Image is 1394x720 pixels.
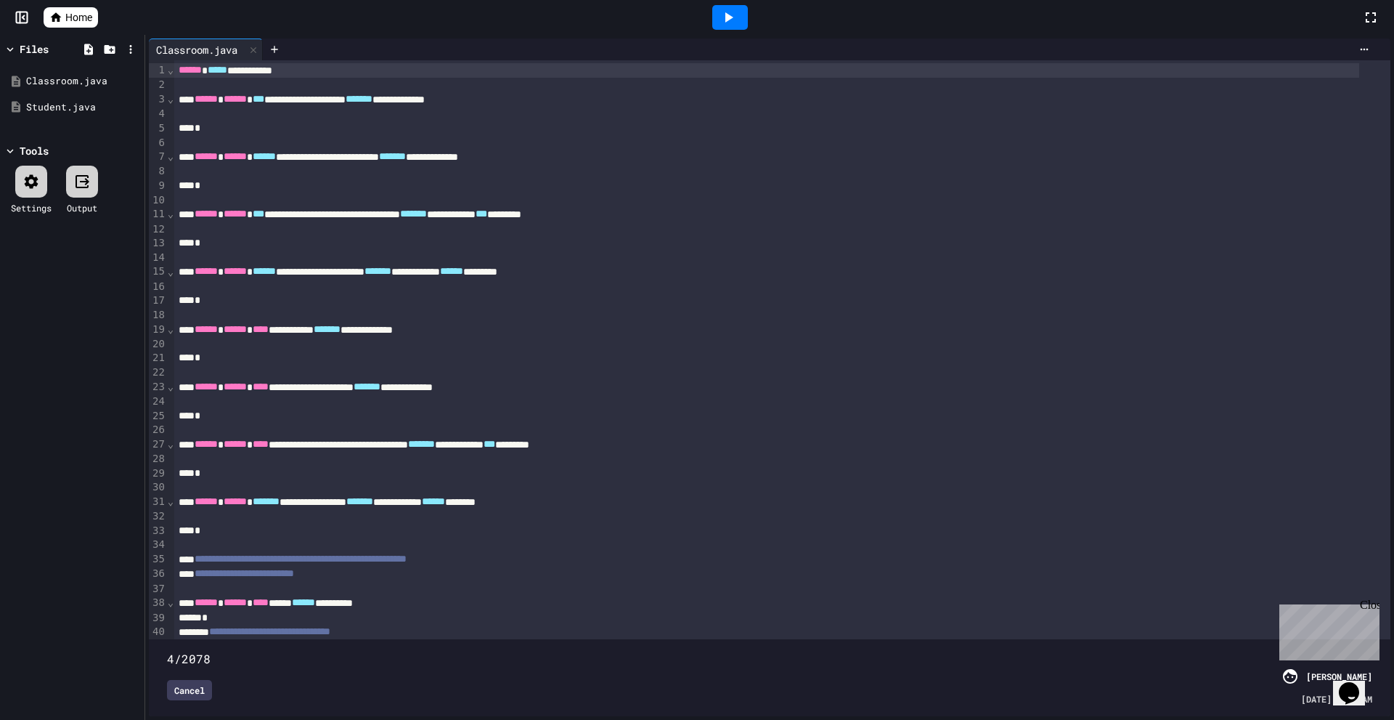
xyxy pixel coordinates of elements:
span: Fold line [167,381,174,392]
div: Cancel [167,680,212,700]
div: 27 [149,437,167,452]
div: 35 [149,552,167,567]
div: 4/2078 [167,650,1372,668]
div: 29 [149,466,167,481]
div: 26 [149,423,167,437]
div: 14 [149,251,167,265]
iframe: chat widget [1273,599,1379,660]
div: 40 [149,625,167,639]
div: 13 [149,236,167,251]
a: Home [44,7,98,28]
span: Fold line [167,208,174,219]
div: 5 [149,121,167,136]
div: 22 [149,365,167,380]
div: 20 [149,337,167,352]
div: 18 [149,308,167,323]
span: Home [65,10,92,25]
div: 28 [149,452,167,466]
div: 16 [149,280,167,294]
span: Fold line [167,596,174,608]
div: 19 [149,323,167,337]
div: 34 [149,538,167,552]
span: Fold line [167,64,174,76]
div: 17 [149,294,167,308]
div: 23 [149,380,167,395]
div: 33 [149,524,167,538]
span: [DATE] 9:49 AM [1301,692,1372,705]
div: 7 [149,150,167,164]
div: 10 [149,193,167,208]
span: Fold line [167,93,174,105]
div: 39 [149,611,167,626]
div: 37 [149,582,167,596]
div: Chat with us now!Close [6,6,100,92]
div: 15 [149,264,167,279]
span: Fold line [167,323,174,335]
span: Fold line [167,150,174,162]
div: 25 [149,409,167,424]
span: Fold line [167,495,174,507]
span: Fold line [167,266,174,278]
div: 30 [149,480,167,495]
div: 12 [149,222,167,237]
div: Classroom.java [26,74,139,89]
div: Output [67,201,97,214]
div: Files [20,41,49,57]
div: 38 [149,596,167,610]
span: Fold line [167,438,174,450]
div: 31 [149,495,167,509]
div: 3 [149,92,167,107]
div: 4 [149,107,167,121]
div: 24 [149,395,167,409]
div: 2 [149,78,167,92]
div: Settings [11,201,52,214]
div: 8 [149,164,167,179]
div: 11 [149,207,167,222]
div: Student.java [26,100,139,115]
div: Tools [20,143,49,158]
div: 9 [149,179,167,193]
div: 1 [149,63,167,78]
div: 32 [149,509,167,524]
div: Classroom.java [149,42,245,57]
div: 36 [149,567,167,581]
div: [PERSON_NAME] [1306,670,1372,683]
iframe: chat widget [1333,662,1379,705]
div: 21 [149,351,167,365]
div: Classroom.java [149,39,263,60]
div: 6 [149,136,167,150]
